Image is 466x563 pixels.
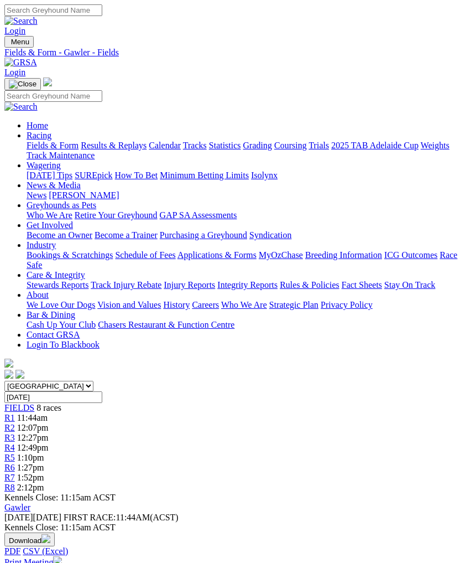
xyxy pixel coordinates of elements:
[4,68,25,77] a: Login
[4,58,37,68] img: GRSA
[251,171,277,180] a: Isolynx
[36,403,61,412] span: 8 races
[75,210,158,220] a: Retire Your Greyhound
[4,493,116,502] span: Kennels Close: 11:15am ACST
[221,300,267,309] a: Who We Are
[4,48,462,58] a: Fields & Form - Gawler - Fields
[164,280,215,290] a: Injury Reports
[27,340,100,349] a: Login To Blackbook
[342,280,382,290] a: Fact Sheets
[17,433,49,442] span: 12:27pm
[209,141,241,150] a: Statistics
[27,230,92,240] a: Become an Owner
[192,300,219,309] a: Careers
[4,78,41,90] button: Toggle navigation
[27,121,48,130] a: Home
[149,141,181,150] a: Calendar
[27,190,462,200] div: News & Media
[27,320,96,329] a: Cash Up Your Club
[305,250,382,260] a: Breeding Information
[308,141,329,150] a: Trials
[115,250,175,260] a: Schedule of Fees
[27,210,72,220] a: Who We Are
[27,330,80,339] a: Contact GRSA
[4,413,15,422] a: R1
[43,78,52,86] img: logo-grsa-white.png
[4,453,15,462] a: R5
[27,230,462,240] div: Get Involved
[4,423,15,432] a: R2
[249,230,291,240] a: Syndication
[243,141,272,150] a: Grading
[27,250,457,270] a: Race Safe
[27,171,462,180] div: Wagering
[27,180,81,190] a: News & Media
[27,190,46,200] a: News
[27,131,51,140] a: Racing
[331,141,418,150] a: 2025 TAB Adelaide Cup
[27,200,96,210] a: Greyhounds as Pets
[23,546,68,556] a: CSV (Excel)
[27,300,462,310] div: About
[98,320,234,329] a: Chasers Restaurant & Function Centre
[160,210,237,220] a: GAP SA Assessments
[4,26,25,35] a: Login
[64,513,116,522] span: FIRST RACE:
[95,230,158,240] a: Become a Trainer
[17,423,49,432] span: 12:07pm
[27,270,85,280] a: Care & Integrity
[27,320,462,330] div: Bar & Dining
[27,141,462,161] div: Racing
[4,473,15,482] span: R7
[4,533,55,546] button: Download
[4,513,61,522] span: [DATE]
[163,300,190,309] a: History
[4,443,15,452] a: R4
[4,433,15,442] span: R3
[4,370,13,379] img: facebook.svg
[4,403,34,412] a: FIELDS
[4,463,15,472] a: R6
[217,280,277,290] a: Integrity Reports
[81,141,146,150] a: Results & Replays
[4,546,462,556] div: Download
[4,90,102,102] input: Search
[4,503,30,512] a: Gawler
[269,300,318,309] a: Strategic Plan
[274,141,307,150] a: Coursing
[160,171,249,180] a: Minimum Betting Limits
[17,473,44,482] span: 1:52pm
[321,300,373,309] a: Privacy Policy
[27,290,49,299] a: About
[91,280,161,290] a: Track Injury Rebate
[64,513,179,522] span: 11:44AM(ACST)
[11,38,29,46] span: Menu
[280,280,339,290] a: Rules & Policies
[97,300,161,309] a: Vision and Values
[17,453,44,462] span: 1:10pm
[27,280,88,290] a: Stewards Reports
[27,171,72,180] a: [DATE] Tips
[4,391,102,403] input: Select date
[15,370,24,379] img: twitter.svg
[4,523,462,533] div: Kennels Close: 11:15am ACST
[27,151,95,160] a: Track Maintenance
[177,250,256,260] a: Applications & Forms
[27,280,462,290] div: Care & Integrity
[27,141,78,150] a: Fields & Form
[27,250,462,270] div: Industry
[27,310,75,319] a: Bar & Dining
[9,80,36,89] img: Close
[41,534,50,543] img: download.svg
[75,171,112,180] a: SUREpick
[4,546,20,556] a: PDF
[183,141,207,150] a: Tracks
[160,230,247,240] a: Purchasing a Greyhound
